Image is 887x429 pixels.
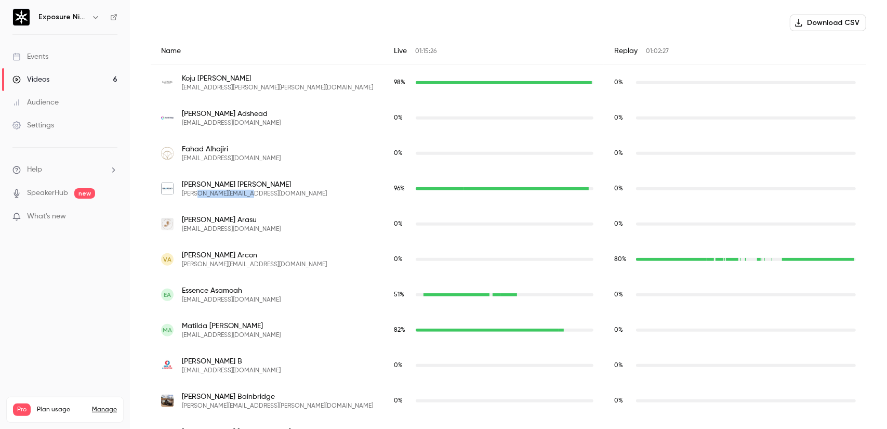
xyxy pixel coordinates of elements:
span: 0 % [394,115,403,121]
span: 0 % [394,256,403,263]
span: 96 % [394,186,405,192]
span: 0 % [394,362,403,369]
span: [PERSON_NAME] Bainbridge [182,392,373,402]
span: Live watch time [394,149,411,158]
a: SpeakerHub [27,188,68,199]
a: Manage [92,406,117,414]
span: [EMAIL_ADDRESS][DOMAIN_NAME] [182,296,281,304]
span: [PERSON_NAME][EMAIL_ADDRESS][PERSON_NAME][DOMAIN_NAME] [182,402,373,410]
span: Replay watch time [614,78,631,87]
div: Name [151,37,383,65]
span: Replay watch time [614,326,631,335]
div: laura.bainbridge@cinergi.co.uk [151,383,866,419]
span: Live watch time [394,184,411,193]
span: 82 % [394,327,405,333]
span: [PERSON_NAME] Adshead [182,109,281,119]
div: Replay [604,37,866,65]
span: 0 % [614,362,623,369]
span: 0 % [614,327,623,333]
span: [PERSON_NAME] Arcon [182,250,327,261]
span: Koju [PERSON_NAME] [182,73,373,84]
span: 0 % [614,398,623,404]
span: Help [27,164,42,175]
div: fahad@vitgenic.com [151,136,866,171]
span: [EMAIL_ADDRESS][DOMAIN_NAME] [182,225,281,233]
div: Videos [12,74,49,85]
span: EA [164,290,171,300]
span: [PERSON_NAME][EMAIL_ADDRESS][DOMAIN_NAME] [182,261,327,269]
div: essence.asamoah@aptarro.com [151,277,866,313]
img: Exposure Ninja [13,9,30,25]
img: bmcofatlanta.com [161,183,174,195]
div: Live [383,37,604,65]
span: Live watch time [394,361,411,370]
span: new [74,188,95,199]
span: 0 % [614,292,623,298]
img: vitgenic.com [161,147,174,160]
span: 0 % [614,221,623,227]
span: Replay watch time [614,219,631,229]
div: Events [12,51,48,62]
span: Replay watch time [614,255,631,264]
span: [EMAIL_ADDRESS][DOMAIN_NAME] [182,367,281,375]
img: dimplery.in [161,218,174,230]
img: landmarkspace.co.uk [161,76,174,89]
span: 01:02:27 [646,48,669,55]
span: Live watch time [394,113,411,123]
span: 0 % [394,221,403,227]
img: thehbpgroup.co.uk [161,112,174,124]
span: Replay watch time [614,149,631,158]
span: 51 % [394,292,404,298]
span: [EMAIL_ADDRESS][PERSON_NAME][PERSON_NAME][DOMAIN_NAME] [182,84,373,92]
span: Live watch time [394,396,411,406]
span: What's new [27,211,66,222]
span: MA [163,326,172,335]
span: 0 % [614,115,623,121]
div: priya@dimplery.in [151,206,866,242]
span: Live watch time [394,290,411,300]
div: mblanc@kyleer.com [151,348,866,383]
span: Live watch time [394,255,411,264]
span: [PERSON_NAME] [PERSON_NAME] [182,179,327,190]
button: Download CSV [790,15,866,31]
span: Live watch time [394,326,411,335]
span: Replay watch time [614,361,631,370]
span: Replay watch time [614,113,631,123]
span: VA [163,255,171,264]
span: [PERSON_NAME] Arasu [182,215,281,225]
span: Live watch time [394,219,411,229]
div: kadeniji-hughes@landmarkspace.co.uk [151,65,866,101]
span: [PERSON_NAME] B [182,356,281,367]
span: 0 % [394,150,403,157]
span: 0 % [614,80,623,86]
span: 98 % [394,80,405,86]
div: john@bmcofatlanta.com [151,171,866,206]
span: Fahad Alhajiri [182,144,281,154]
div: Audience [12,97,59,108]
div: matilda@frenchbedroom.co.uk [151,313,866,348]
span: Replay watch time [614,184,631,193]
span: 0 % [394,398,403,404]
span: Plan usage [37,406,86,414]
span: 01:15:26 [415,48,436,55]
span: Replay watch time [614,396,631,406]
span: 0 % [614,186,623,192]
span: Matilda [PERSON_NAME] [182,321,281,331]
img: kyleer.com [161,359,174,372]
span: [EMAIL_ADDRESS][DOMAIN_NAME] [182,331,281,340]
span: [EMAIL_ADDRESS][DOMAIN_NAME] [182,119,281,127]
span: [EMAIL_ADDRESS][DOMAIN_NAME] [182,154,281,163]
span: Essence Asamoah [182,285,281,296]
div: vincent.arcon@boostinnovative.com [151,242,866,277]
span: Pro [13,404,31,416]
span: 0 % [614,150,623,157]
span: [PERSON_NAME][EMAIL_ADDRESS][DOMAIN_NAME] [182,190,327,198]
span: Replay watch time [614,290,631,300]
li: help-dropdown-opener [12,164,117,175]
span: Live watch time [394,78,411,87]
img: cinergi.co.uk [161,395,174,407]
h6: Exposure Ninja [38,12,87,22]
div: padshead@thehbpgroup.co.uk [151,100,866,136]
span: 80 % [614,256,627,263]
div: Settings [12,120,54,131]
